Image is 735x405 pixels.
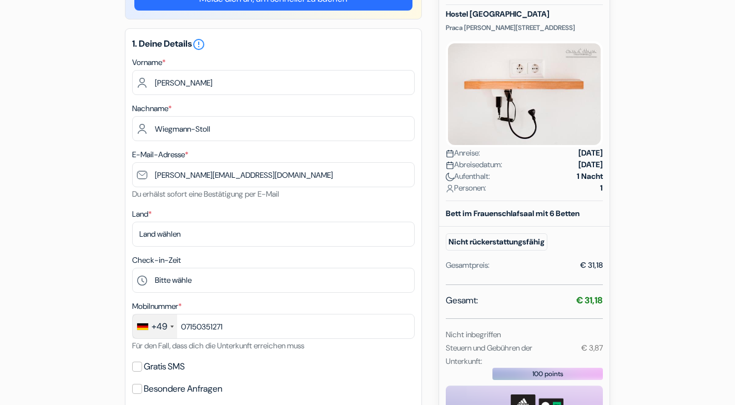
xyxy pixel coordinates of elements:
label: Gratis SMS [144,359,185,374]
label: Check-in-Zeit [132,254,181,266]
label: Land [132,208,152,220]
strong: € 31,18 [576,294,603,306]
span: 100 points [532,369,563,379]
img: calendar.svg [446,161,454,169]
span: Abreisedatum: [446,159,502,171]
small: Steuern und Gebühren der Unterkunft: [446,343,532,366]
div: Germany (Deutschland): +49 [133,314,177,338]
input: Nachnamen eingeben [132,116,415,141]
input: 1512 3456789 [132,314,415,339]
span: Anreise: [446,147,480,159]
div: € 31,18 [580,259,603,271]
strong: 1 Nacht [577,171,603,182]
h5: Hostel [GEOGRAPHIC_DATA] [446,9,603,19]
img: moon.svg [446,173,454,181]
input: Vornamen eingeben [132,70,415,95]
p: Praca [PERSON_NAME][STREET_ADDRESS] [446,23,603,32]
label: Mobilnummer [132,301,182,312]
div: Gesamtpreis: [446,259,490,271]
span: Aufenthalt: [446,171,490,182]
input: E-Mail-Adresse eingeben [132,162,415,187]
strong: 1 [600,182,603,194]
label: Besondere Anfragen [144,381,223,397]
small: Nicht inbegriffen [446,329,501,339]
a: error_outline [192,38,205,49]
img: user_icon.svg [446,184,454,193]
strong: [DATE] [578,147,603,159]
div: +49 [152,320,167,333]
small: € 3,87 [581,343,603,353]
img: calendar.svg [446,149,454,158]
strong: [DATE] [578,159,603,171]
small: Nicht rückerstattungsfähig [446,233,547,251]
b: Bett im Frauenschlafsaal mit 6 Betten [446,208,580,218]
label: Vorname [132,57,165,68]
label: Nachname [132,103,172,114]
label: E-Mail-Adresse [132,149,188,161]
span: Gesamt: [446,294,478,307]
i: error_outline [192,38,205,51]
span: Personen: [446,182,486,194]
h5: 1. Deine Details [132,38,415,51]
small: Du erhälst sofort eine Bestätigung per E-Mail [132,189,279,199]
small: Für den Fall, dass dich die Unterkunft erreichen muss [132,341,304,351]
